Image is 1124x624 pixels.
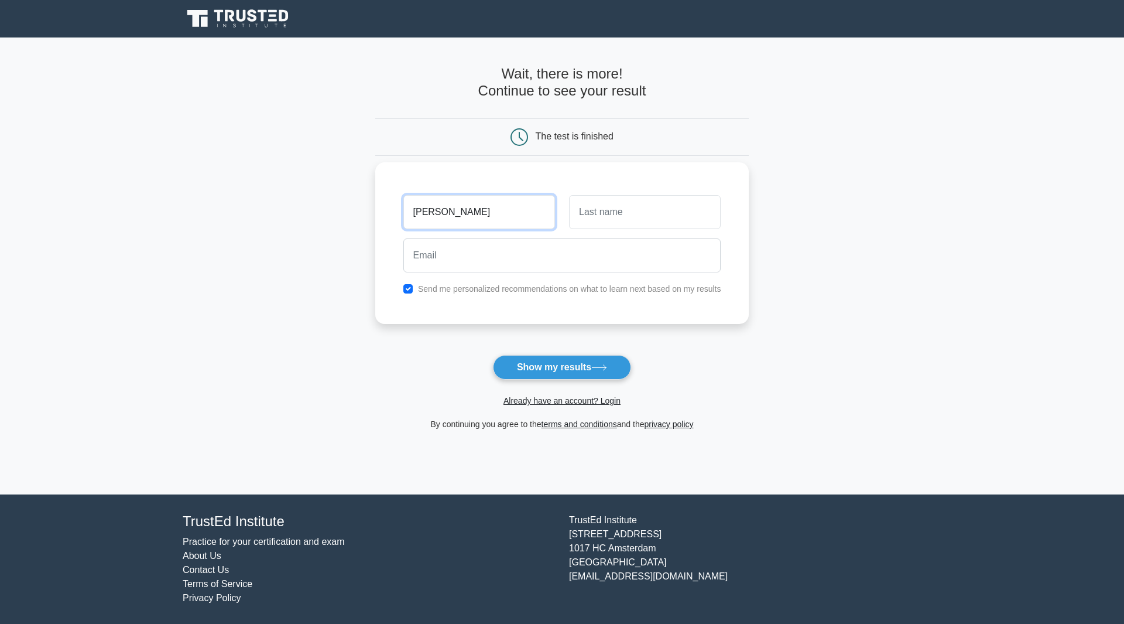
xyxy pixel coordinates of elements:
div: By continuing you agree to the and the [368,417,756,431]
a: privacy policy [645,420,694,429]
a: Privacy Policy [183,593,241,603]
input: Last name [569,195,721,229]
div: TrustEd Institute [STREET_ADDRESS] 1017 HC Amsterdam [GEOGRAPHIC_DATA] [EMAIL_ADDRESS][DOMAIN_NAME] [562,513,948,605]
div: The test is finished [536,131,614,141]
a: Practice for your certification and exam [183,537,345,547]
h4: TrustEd Institute [183,513,555,530]
a: terms and conditions [542,420,617,429]
button: Show my results [493,355,631,380]
a: Contact Us [183,565,229,575]
label: Send me personalized recommendations on what to learn next based on my results [418,284,721,294]
a: Already have an account? Login [503,396,621,405]
h4: Wait, there is more! Continue to see your result [375,66,749,100]
a: About Us [183,551,221,561]
input: Email [403,238,721,272]
input: First name [403,195,555,229]
a: Terms of Service [183,579,252,589]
